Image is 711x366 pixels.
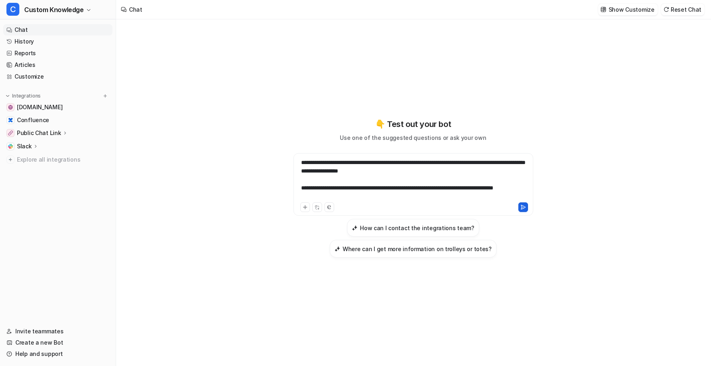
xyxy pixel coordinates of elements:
[3,337,112,348] a: Create a new Bot
[609,5,655,14] p: Show Customize
[3,48,112,59] a: Reports
[8,131,13,135] img: Public Chat Link
[3,92,43,100] button: Integrations
[343,245,492,253] h3: Where can I get more information on trolleys or totes?
[661,4,705,15] button: Reset Chat
[6,156,15,164] img: explore all integrations
[3,59,112,71] a: Articles
[3,154,112,165] a: Explore all integrations
[335,246,340,252] img: Where can I get more information on trolleys or totes?
[3,36,112,47] a: History
[17,103,62,111] span: [DOMAIN_NAME]
[347,219,479,237] button: How can I contact the integrations team?How can I contact the integrations team?
[598,4,658,15] button: Show Customize
[102,93,108,99] img: menu_add.svg
[8,105,13,110] img: help.cartoncloud.com
[17,153,109,166] span: Explore all integrations
[3,24,112,35] a: Chat
[8,118,13,123] img: Confluence
[601,6,606,12] img: customize
[340,133,486,142] p: Use one of the suggested questions or ask your own
[663,6,669,12] img: reset
[3,326,112,337] a: Invite teammates
[3,102,112,113] a: help.cartoncloud.com[DOMAIN_NAME]
[24,4,84,15] span: Custom Knowledge
[360,224,474,232] h3: How can I contact the integrations team?
[129,5,142,14] div: Chat
[17,129,61,137] p: Public Chat Link
[17,142,32,150] p: Slack
[8,144,13,149] img: Slack
[375,118,451,130] p: 👇 Test out your bot
[6,3,19,16] span: C
[3,71,112,82] a: Customize
[5,93,10,99] img: expand menu
[330,240,497,258] button: Where can I get more information on trolleys or totes?Where can I get more information on trolley...
[3,348,112,360] a: Help and support
[12,93,41,99] p: Integrations
[17,116,49,124] span: Confluence
[3,114,112,126] a: ConfluenceConfluence
[352,225,358,231] img: How can I contact the integrations team?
